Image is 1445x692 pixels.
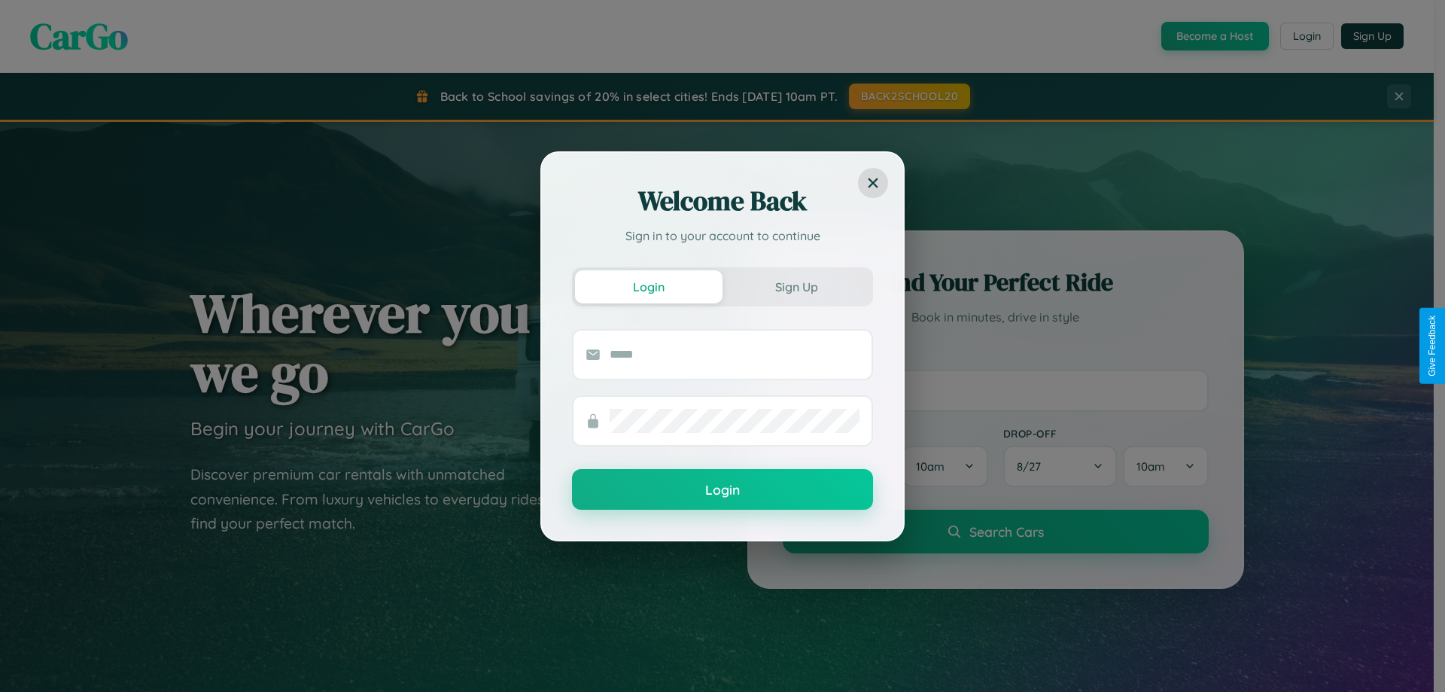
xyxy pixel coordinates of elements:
[572,469,873,510] button: Login
[575,270,722,303] button: Login
[1427,316,1437,376] div: Give Feedback
[722,270,870,303] button: Sign Up
[572,227,873,245] p: Sign in to your account to continue
[572,183,873,219] h2: Welcome Back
